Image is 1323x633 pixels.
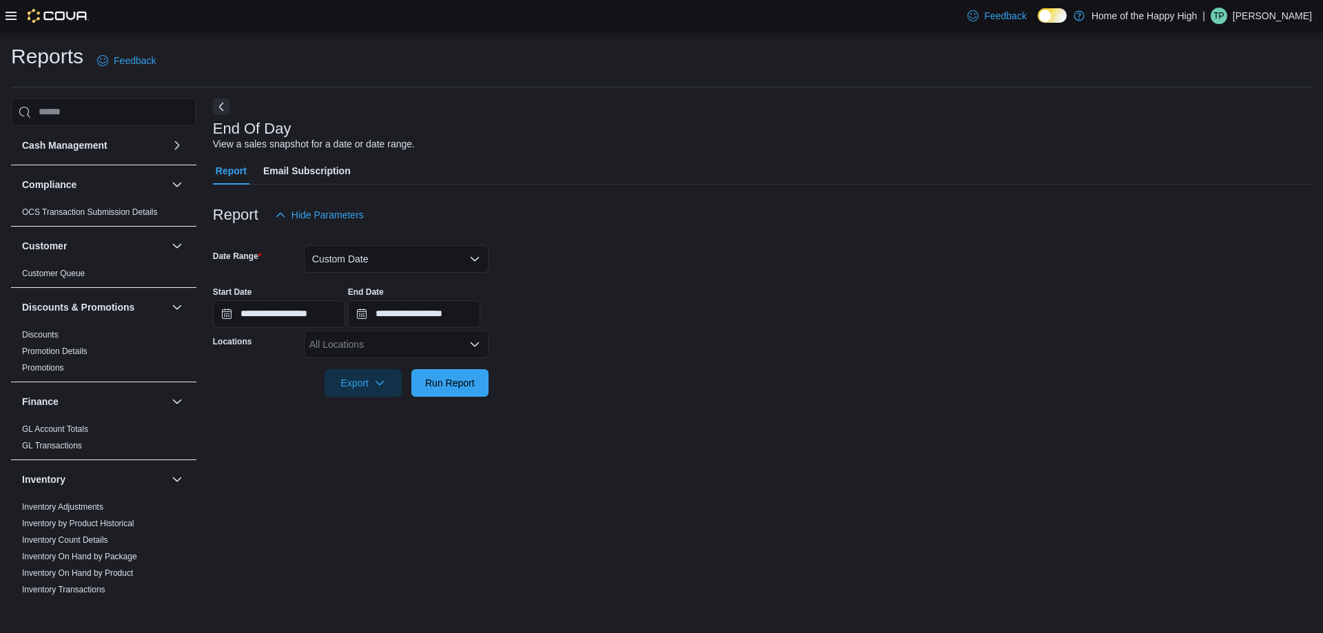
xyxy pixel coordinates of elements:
[11,265,196,287] div: Customer
[28,9,89,23] img: Cova
[22,424,88,435] span: GL Account Totals
[216,157,247,185] span: Report
[22,501,103,512] span: Inventory Adjustments
[1233,8,1312,24] p: [PERSON_NAME]
[22,568,133,578] a: Inventory On Hand by Product
[348,287,384,298] label: End Date
[114,54,156,68] span: Feedback
[22,395,166,408] button: Finance
[1091,8,1197,24] p: Home of the Happy High
[22,300,166,314] button: Discounts & Promotions
[263,157,351,185] span: Email Subscription
[22,535,108,546] span: Inventory Count Details
[22,441,82,450] a: GL Transactions
[962,2,1032,30] a: Feedback
[22,300,134,314] h3: Discounts & Promotions
[169,299,185,315] button: Discounts & Promotions
[22,362,64,373] span: Promotions
[22,519,134,528] a: Inventory by Product Historical
[22,346,88,356] a: Promotion Details
[304,245,489,273] button: Custom Date
[22,269,85,278] a: Customer Queue
[22,329,59,340] span: Discounts
[325,369,402,397] button: Export
[333,369,393,397] span: Export
[22,601,82,612] span: Package Details
[11,204,196,226] div: Compliance
[1202,8,1205,24] p: |
[213,336,252,347] label: Locations
[22,268,85,279] span: Customer Queue
[22,239,67,253] h3: Customer
[22,502,103,512] a: Inventory Adjustments
[22,178,76,191] h3: Compliance
[22,138,166,152] button: Cash Management
[213,287,252,298] label: Start Date
[213,121,291,137] h3: End Of Day
[169,176,185,193] button: Compliance
[213,251,262,262] label: Date Range
[22,552,137,561] a: Inventory On Hand by Package
[22,395,59,408] h3: Finance
[22,138,107,152] h3: Cash Management
[22,207,158,217] a: OCS Transaction Submission Details
[22,585,105,594] a: Inventory Transactions
[22,535,108,545] a: Inventory Count Details
[1038,8,1067,23] input: Dark Mode
[169,393,185,410] button: Finance
[22,518,134,529] span: Inventory by Product Historical
[11,326,196,382] div: Discounts & Promotions
[269,201,369,229] button: Hide Parameters
[348,300,480,328] input: Press the down key to open a popover containing a calendar.
[22,178,166,191] button: Compliance
[22,551,137,562] span: Inventory On Hand by Package
[22,363,64,373] a: Promotions
[291,208,364,222] span: Hide Parameters
[22,424,88,434] a: GL Account Totals
[22,440,82,451] span: GL Transactions
[22,239,166,253] button: Customer
[984,9,1026,23] span: Feedback
[1213,8,1224,24] span: TP
[469,339,480,350] button: Open list of options
[92,47,161,74] a: Feedback
[22,473,65,486] h3: Inventory
[213,98,229,115] button: Next
[22,473,166,486] button: Inventory
[1211,8,1227,24] div: Tevin Paul
[11,421,196,459] div: Finance
[425,376,475,390] span: Run Report
[22,584,105,595] span: Inventory Transactions
[169,471,185,488] button: Inventory
[169,137,185,154] button: Cash Management
[411,369,489,397] button: Run Report
[22,207,158,218] span: OCS Transaction Submission Details
[213,137,415,152] div: View a sales snapshot for a date or date range.
[213,207,258,223] h3: Report
[22,568,133,579] span: Inventory On Hand by Product
[22,330,59,340] a: Discounts
[11,43,83,70] h1: Reports
[22,346,88,357] span: Promotion Details
[213,300,345,328] input: Press the down key to open a popover containing a calendar.
[169,238,185,254] button: Customer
